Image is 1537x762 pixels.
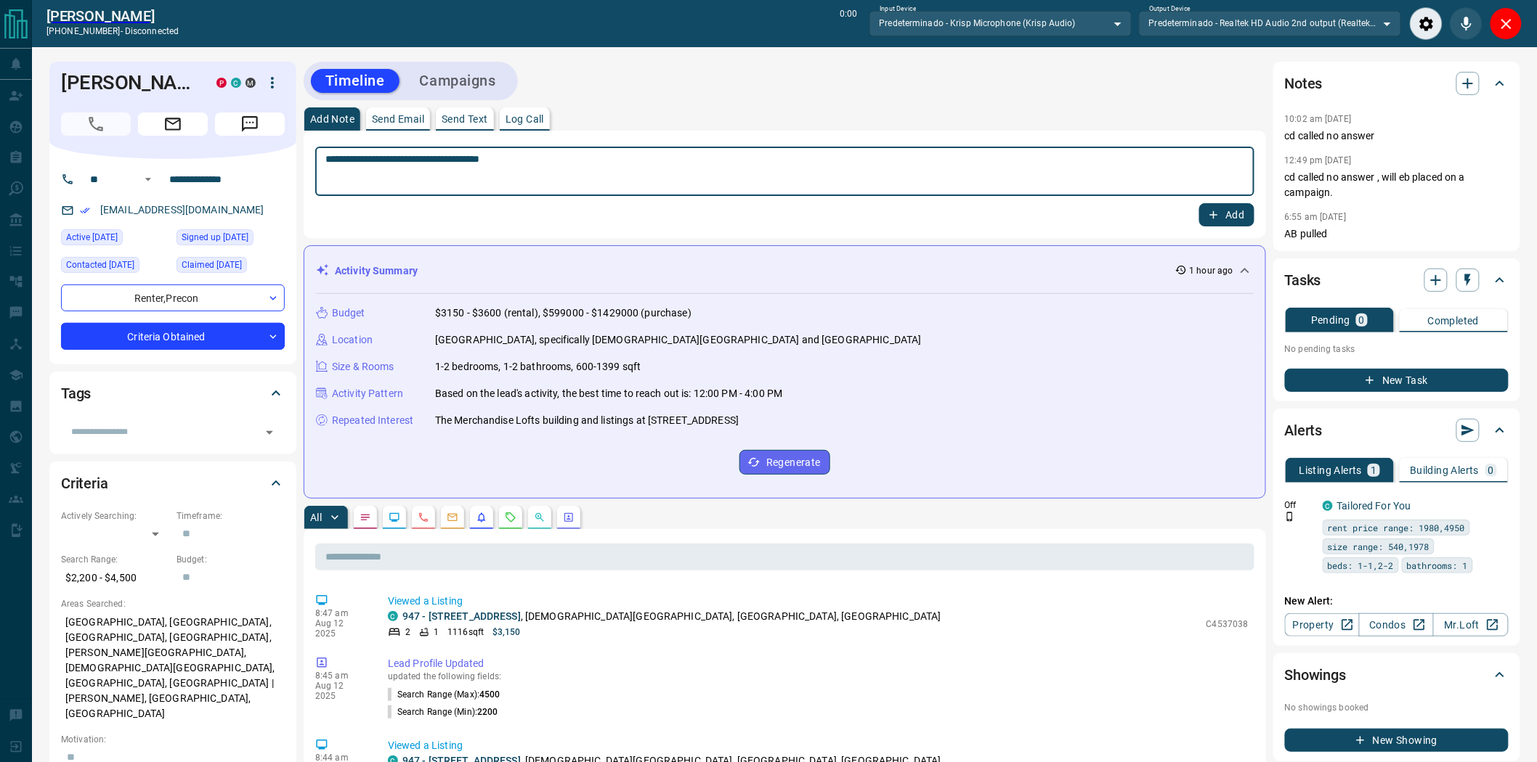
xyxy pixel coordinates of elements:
p: Actively Searching: [61,509,169,523]
h2: Notes [1285,72,1323,95]
p: 8:45 am [315,671,366,681]
svg: Emails [447,512,458,523]
p: Aug 12 2025 [315,681,366,701]
p: 1 hour ago [1190,264,1233,277]
h2: Showings [1285,663,1347,687]
p: Completed [1428,316,1480,326]
p: updated the following fields: [388,671,1249,681]
p: [GEOGRAPHIC_DATA], [GEOGRAPHIC_DATA], [GEOGRAPHIC_DATA], [GEOGRAPHIC_DATA], [PERSON_NAME][GEOGRAP... [61,610,285,726]
label: Input Device [880,4,917,14]
p: Activity Pattern [332,386,403,401]
span: 2200 [477,707,498,717]
p: 0:00 [840,7,857,40]
span: Claimed [DATE] [182,258,242,272]
span: disconnected [125,26,179,36]
div: Predeterminado - Krisp Microphone (Krisp Audio) [869,11,1132,36]
p: Motivation: [61,733,285,746]
p: , [DEMOGRAPHIC_DATA][GEOGRAPHIC_DATA], [GEOGRAPHIC_DATA], [GEOGRAPHIC_DATA] [402,609,941,624]
p: 12:49 pm [DATE] [1285,155,1352,165]
div: Close [1490,7,1522,40]
span: Active [DATE] [66,230,118,245]
div: condos.ca [388,611,398,621]
p: cd called no answer , will eb placed on a campaign. [1285,170,1509,200]
div: Showings [1285,657,1509,692]
svg: Lead Browsing Activity [389,512,400,523]
span: Message [215,112,285,136]
h2: Alerts [1285,419,1323,442]
p: 10:02 am [DATE] [1285,114,1352,124]
svg: Agent Actions [563,512,575,523]
span: Call [61,112,131,136]
a: [EMAIL_ADDRESS][DOMAIN_NAME] [100,204,264,216]
p: Off [1285,499,1314,512]
p: 0 [1488,465,1494,475]
div: Notes [1285,66,1509,101]
div: Audio Settings [1410,7,1443,40]
span: Email [138,112,208,136]
p: Size & Rooms [332,359,394,374]
div: Criteria [61,466,285,501]
p: [GEOGRAPHIC_DATA], specifically [DEMOGRAPHIC_DATA][GEOGRAPHIC_DATA] and [GEOGRAPHIC_DATA] [435,332,922,348]
div: mrloft.ca [246,78,256,88]
p: Add Note [310,114,354,124]
p: Budget [332,306,365,321]
a: 947 - [STREET_ADDRESS] [402,610,521,622]
p: Lead Profile Updated [388,656,1249,671]
button: New Showing [1285,729,1509,752]
div: Tue Aug 12 2025 [61,229,169,250]
p: Listing Alerts [1299,465,1363,475]
p: No showings booked [1285,701,1509,714]
h1: [PERSON_NAME] [61,71,195,94]
p: Viewed a Listing [388,738,1249,753]
p: Pending [1311,315,1350,325]
div: condos.ca [231,78,241,88]
p: cd called no answer [1285,128,1509,144]
p: Building Alerts [1411,465,1480,475]
h2: [PERSON_NAME] [46,7,179,25]
p: New Alert: [1285,594,1509,609]
label: Output Device [1149,4,1191,14]
p: Repeated Interest [332,413,413,428]
p: 1 [434,626,439,639]
p: All [310,512,322,523]
p: 0 [1359,315,1365,325]
button: Regenerate [739,450,830,475]
span: size range: 540,1978 [1328,539,1429,554]
p: Areas Searched: [61,597,285,610]
p: $3,150 [492,626,521,639]
p: 6:55 am [DATE] [1285,212,1347,222]
div: Alerts [1285,413,1509,448]
p: Timeframe: [177,509,285,523]
button: Open [259,422,280,443]
p: Send Text [442,114,488,124]
p: 1-2 bedrooms, 1-2 bathrooms, 600-1399 sqft [435,359,641,374]
span: bathrooms: 1 [1407,558,1468,573]
p: Search Range: [61,553,169,566]
span: beds: 1-1,2-2 [1328,558,1394,573]
button: Timeline [311,69,400,93]
p: Based on the lead's activity, the best time to reach out is: 12:00 PM - 4:00 PM [435,386,782,401]
p: 1 [1371,465,1376,475]
p: Activity Summary [335,263,418,279]
p: [PHONE_NUMBER] - [46,25,179,38]
svg: Notes [360,512,371,523]
p: No pending tasks [1285,338,1509,360]
p: Search Range (Min) : [388,705,498,718]
h2: Tags [61,382,91,405]
button: Campaigns [405,69,511,93]
button: Open [139,171,157,188]
div: Predeterminado - Realtek HD Audio 2nd output (Realtek(R) Audio) [1139,11,1401,36]
div: Wed May 21 2025 [61,257,169,277]
p: Log Call [506,114,544,124]
h2: Criteria [61,472,108,495]
div: Criteria Obtained [61,323,285,350]
div: Activity Summary1 hour ago [316,258,1254,284]
p: 1116 sqft [447,626,484,639]
span: Contacted [DATE] [66,258,134,272]
a: Property [1285,613,1360,636]
svg: Push Notification Only [1285,512,1295,522]
div: Tasks [1285,263,1509,298]
div: Tags [61,376,285,411]
p: $3150 - $3600 (rental), $599000 - $1429000 (purchase) [435,306,692,321]
a: Tailored For You [1337,500,1411,512]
